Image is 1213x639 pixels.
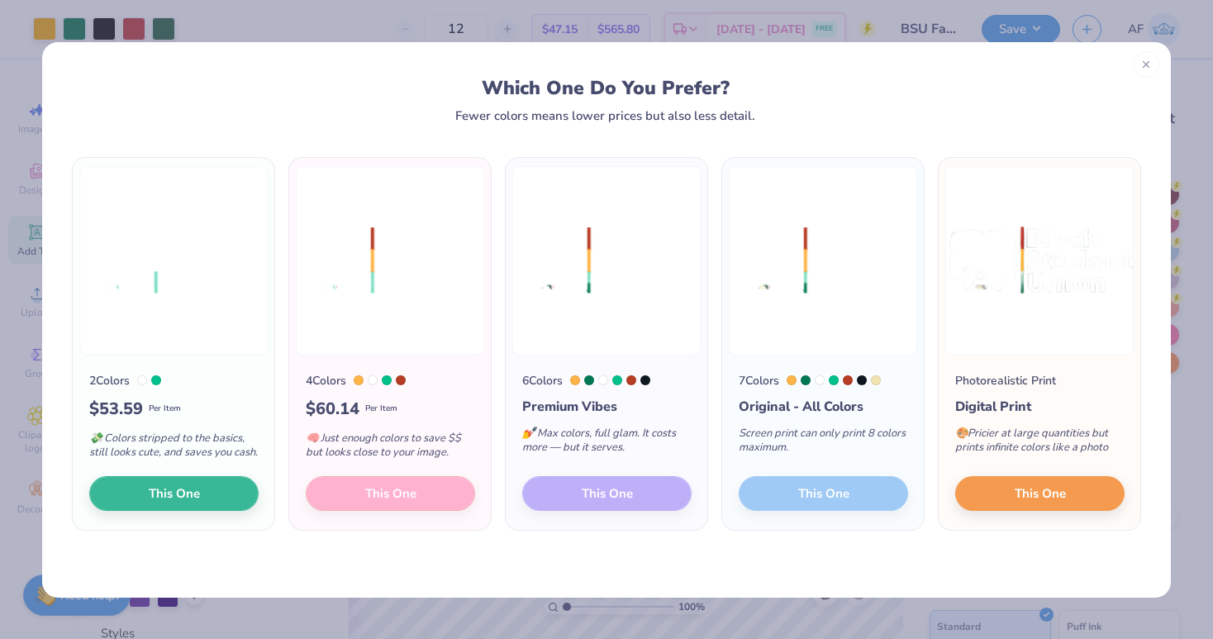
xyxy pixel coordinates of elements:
[739,372,779,389] div: 7 Colors
[955,417,1125,471] div: Pricier at large quantities but prints infinite colors like a photo
[871,375,881,385] div: 7499 C
[396,375,406,385] div: 7599 C
[137,375,147,385] div: White
[88,77,1125,99] div: Which One Do You Prefer?
[955,476,1125,511] button: This One
[626,375,636,385] div: 7599 C
[365,403,397,415] span: Per Item
[612,375,622,385] div: 3395 C
[89,397,143,422] span: $ 53.59
[945,166,1134,355] img: Photorealistic preview
[801,375,811,385] div: 341 C
[89,372,130,389] div: 2 Colors
[306,431,319,446] span: 🧠
[739,397,908,417] div: Original - All Colors
[787,375,797,385] div: 1365 C
[829,375,839,385] div: 3395 C
[512,166,701,355] img: 6 color option
[739,417,908,471] div: Screen print can only print 8 colors maximum.
[89,422,259,476] div: Colors stripped to the basics, still looks cute, and saves you cash.
[955,397,1125,417] div: Digital Print
[306,372,346,389] div: 4 Colors
[296,166,484,355] img: 4 color option
[729,166,917,355] img: 7 color option
[640,375,650,385] div: Black 6 C
[857,375,867,385] div: Black 6 C
[151,375,161,385] div: 3395 C
[89,476,259,511] button: This One
[368,375,378,385] div: White
[570,375,580,385] div: 1365 C
[455,109,755,122] div: Fewer colors means lower prices but also less detail.
[815,375,825,385] div: White
[584,375,594,385] div: 341 C
[1015,484,1066,503] span: This One
[354,375,364,385] div: 1365 C
[522,426,535,441] span: 💅
[955,426,968,441] span: 🎨
[89,431,102,446] span: 💸
[522,372,563,389] div: 6 Colors
[955,372,1056,389] div: Photorealistic Print
[522,397,692,417] div: Premium Vibes
[306,422,475,476] div: Just enough colors to save $$ but looks close to your image.
[598,375,608,385] div: White
[306,397,359,422] span: $ 60.14
[149,403,181,415] span: Per Item
[79,166,268,355] img: 2 color option
[843,375,853,385] div: 7599 C
[382,375,392,385] div: 3395 C
[522,417,692,471] div: Max colors, full glam. It costs more — but it serves.
[149,484,200,503] span: This One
